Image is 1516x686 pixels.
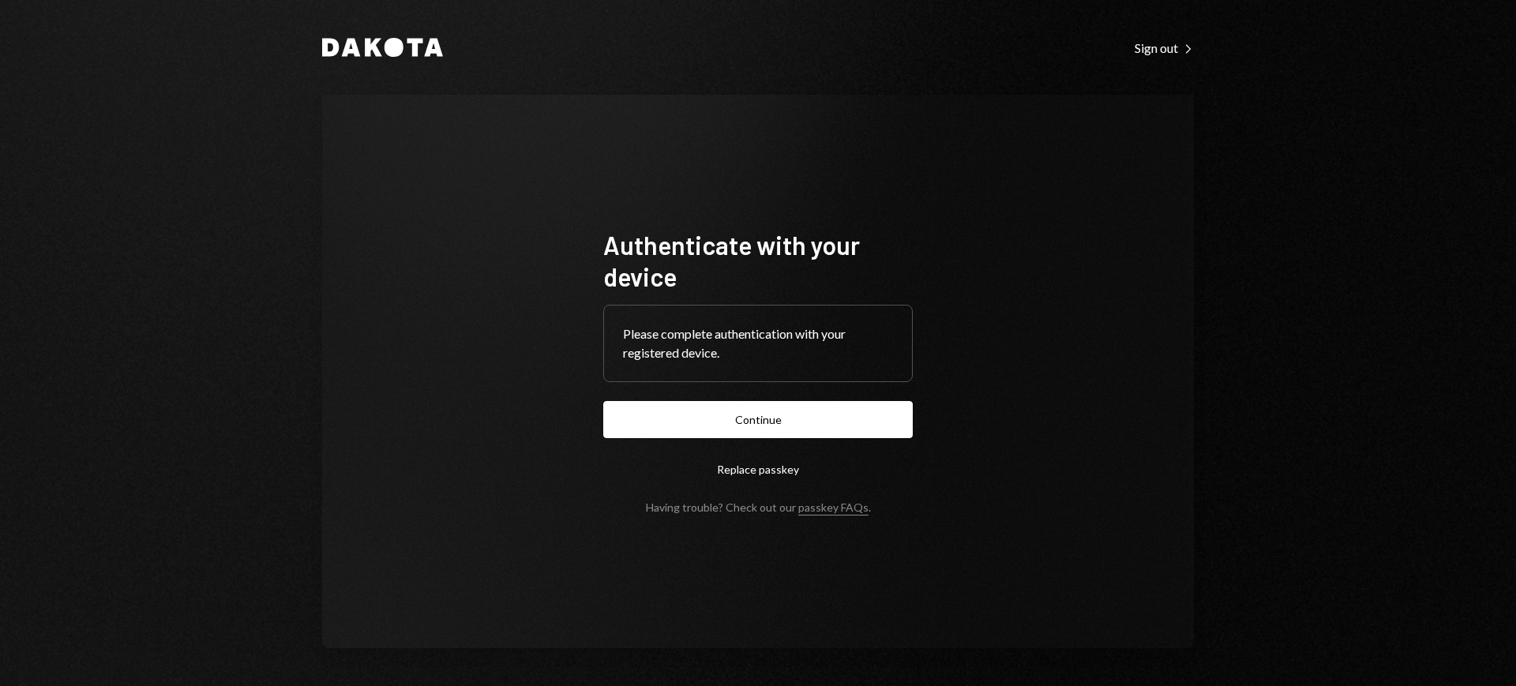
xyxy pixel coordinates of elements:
[646,500,871,514] div: Having trouble? Check out our .
[603,401,913,438] button: Continue
[603,229,913,292] h1: Authenticate with your device
[1135,39,1194,56] a: Sign out
[623,324,893,362] div: Please complete authentication with your registered device.
[1135,40,1194,56] div: Sign out
[603,451,913,488] button: Replace passkey
[798,500,869,515] a: passkey FAQs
